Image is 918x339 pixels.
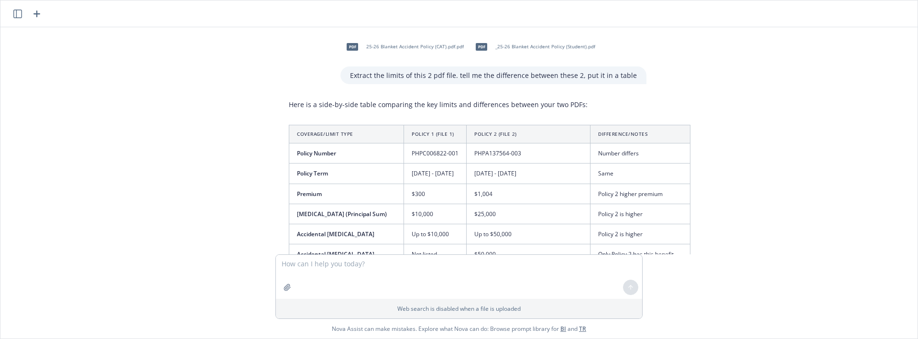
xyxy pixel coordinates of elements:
td: $50,000 [467,244,590,264]
div: pdf25-26 Blanket Accident Policy (CAT).pdf.pdf [340,35,466,59]
td: [DATE] - [DATE] [404,164,467,184]
td: Same [590,164,690,184]
span: 25-26 Blanket Accident Policy (CAT).pdf.pdf [366,44,464,50]
td: $25,000 [467,204,590,224]
td: $10,000 [404,204,467,224]
span: _25-26 Blanket Accident Policy (Student).pdf [495,44,595,50]
p: Extract the limits of this 2 pdf file. tell me the difference between these 2, put it in a table [350,70,637,80]
span: Premium [297,190,322,198]
td: Up to $10,000 [404,224,467,244]
p: Web search is disabled when a file is uploaded [282,305,636,313]
td: PHPC006822-001 [404,143,467,164]
div: pdf_25-26 Blanket Accident Policy (Student).pdf [470,35,597,59]
span: Accidental [MEDICAL_DATA] [297,230,374,238]
th: Coverage/Limit Type [289,125,404,143]
td: [DATE] - [DATE] [467,164,590,184]
a: TR [579,325,586,333]
td: Policy 2 is higher [590,224,690,244]
td: $1,004 [467,184,590,204]
span: Policy Term [297,169,328,177]
td: Only Policy 2 has this benefit [590,244,690,264]
span: Nova Assist can make mistakes. Explore what Nova can do: Browse prompt library for and [332,319,586,339]
td: Number differs [590,143,690,164]
td: Not listed [404,244,467,264]
td: $300 [404,184,467,204]
td: Up to $50,000 [467,224,590,244]
span: pdf [476,43,487,50]
td: Policy 2 is higher [590,204,690,224]
span: [MEDICAL_DATA] (Principal Sum) [297,210,387,218]
td: Policy 2 higher premium [590,184,690,204]
td: PHPA137564-003 [467,143,590,164]
span: Accidental [MEDICAL_DATA] [297,250,374,258]
span: Policy Number [297,149,336,157]
th: Policy 2 (File 2) [467,125,590,143]
span: pdf [347,43,358,50]
a: BI [560,325,566,333]
p: Here is a side-by-side table comparing the key limits and differences between your two PDFs: [289,99,690,109]
th: Policy 1 (File 1) [404,125,467,143]
th: Difference/Notes [590,125,690,143]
